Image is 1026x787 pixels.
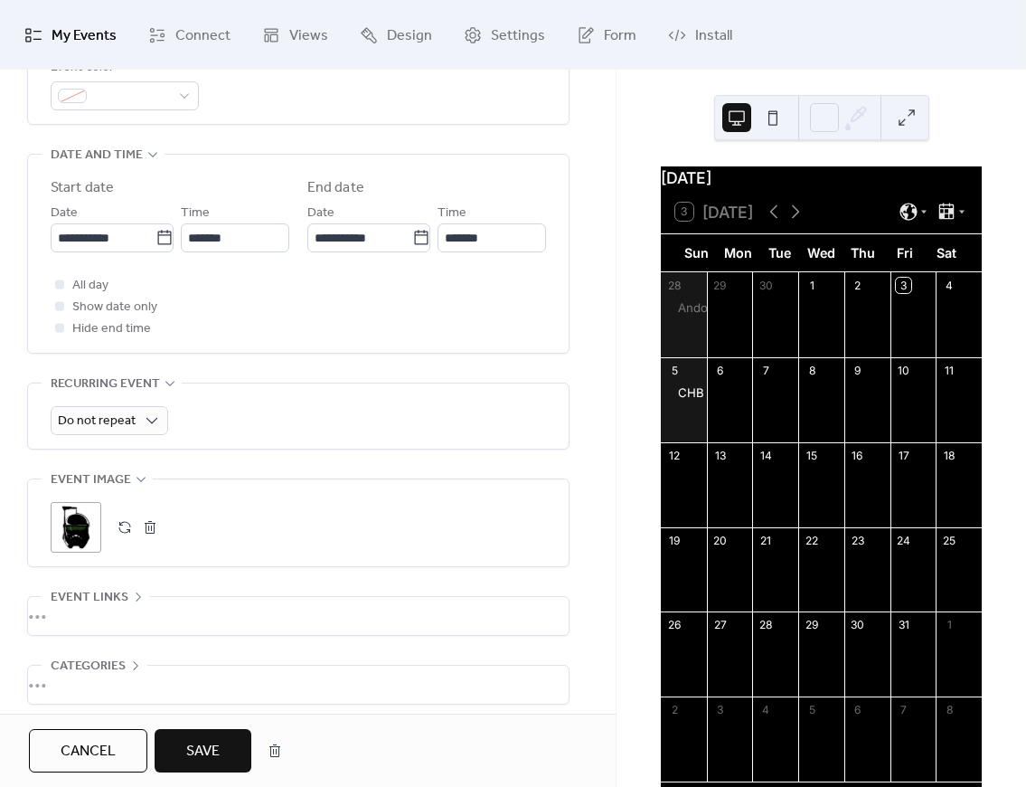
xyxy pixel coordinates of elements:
button: Save [155,729,251,773]
a: Views [249,7,342,62]
a: Connect [135,7,244,62]
span: Show date only [72,297,157,318]
div: 29 [712,278,728,293]
div: 24 [896,533,911,548]
div: 12 [667,448,682,463]
div: Start date [51,177,114,199]
div: 9 [850,363,865,378]
div: 4 [942,278,957,293]
a: Form [563,7,650,62]
span: Views [289,22,328,50]
div: 8 [805,363,820,378]
span: Form [604,22,636,50]
div: CHB Drop [678,384,736,401]
div: [DATE] [661,166,982,190]
div: Event color [51,57,195,79]
div: 8 [942,703,957,718]
div: Wed [800,234,842,271]
span: Event links [51,587,128,609]
div: 1 [805,278,820,293]
span: Date [51,203,78,224]
div: 2 [667,703,682,718]
span: Save [186,741,220,763]
div: 6 [850,703,865,718]
div: Andor Wave [661,299,707,316]
div: 1 [942,618,957,633]
div: 30 [850,618,865,633]
span: Do not repeat [58,409,136,433]
div: End date [307,177,364,199]
div: 28 [758,618,774,633]
div: 23 [850,533,865,548]
div: 4 [758,703,774,718]
span: Categories [51,656,126,678]
div: Mon [717,234,758,271]
div: Fri [884,234,926,271]
div: 30 [758,278,774,293]
div: 20 [712,533,728,548]
a: My Events [11,7,130,62]
span: Recurring event [51,374,160,395]
span: Time [438,203,466,224]
a: Settings [450,7,559,62]
div: Andor Wave [678,299,747,316]
div: 29 [805,618,820,633]
div: 25 [942,533,957,548]
div: 10 [896,363,911,378]
div: CHB Drop [661,384,707,401]
div: 5 [805,703,820,718]
div: 27 [712,618,728,633]
span: Settings [491,22,545,50]
span: All day [72,275,108,297]
div: 13 [712,448,728,463]
span: Date [307,203,334,224]
span: Install [695,22,732,50]
a: Install [654,7,746,62]
div: 15 [805,448,820,463]
div: 31 [896,618,911,633]
span: Connect [175,22,231,50]
div: 22 [805,533,820,548]
div: 21 [758,533,774,548]
div: 7 [896,703,911,718]
div: Tue [758,234,800,271]
div: 2 [850,278,865,293]
span: Design [387,22,432,50]
div: 17 [896,448,911,463]
span: My Events [52,22,117,50]
a: Design [346,7,446,62]
div: Sun [675,234,717,271]
div: 6 [712,363,728,378]
span: Time [181,203,210,224]
span: Event image [51,469,131,491]
div: ••• [28,666,569,704]
span: Cancel [61,741,116,763]
div: ; [51,502,101,553]
span: Date and time [51,145,143,166]
div: Sat [926,234,967,271]
div: 28 [667,278,682,293]
div: 5 [667,363,682,378]
button: Cancel [29,729,147,773]
div: 16 [850,448,865,463]
span: Hide end time [72,318,151,340]
div: 26 [667,618,682,633]
div: 3 [896,278,911,293]
div: 19 [667,533,682,548]
div: Thu [842,234,884,271]
div: 3 [712,703,728,718]
div: 7 [758,363,774,378]
div: 14 [758,448,774,463]
div: ••• [28,597,569,635]
div: 11 [942,363,957,378]
div: 18 [942,448,957,463]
